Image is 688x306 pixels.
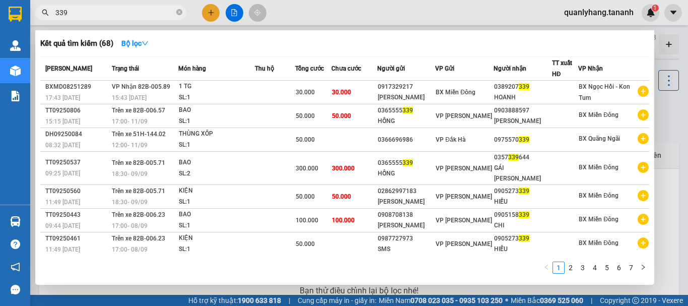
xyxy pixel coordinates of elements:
span: 09:25 [DATE] [45,170,80,177]
span: Chưa cước [331,65,361,72]
div: SL: 1 [179,140,254,151]
span: BX Ngọc Hồi - Kon Tum [579,83,630,101]
span: 300.000 [332,165,355,172]
div: 0905158 [494,210,552,220]
span: 339 [519,235,529,242]
h3: Kết quả tìm kiếm ( 68 ) [40,38,113,49]
span: Trên xe 82B-005.71 [112,188,165,195]
span: plus-circle [638,237,649,249]
li: 5 [601,262,613,274]
span: BX Miền Đông [579,164,618,171]
span: VP [PERSON_NAME] [436,165,492,172]
span: Trên xe 82B-006.57 [112,107,165,114]
span: 17:00 - 11/09 [112,118,148,125]
span: Món hàng [178,65,206,72]
div: TT09250537 [45,157,109,168]
a: 2 [565,262,576,273]
div: 0905273 [494,186,552,197]
span: search [42,9,49,16]
div: TT09250806 [45,105,109,116]
div: 0987727973 [378,233,435,244]
span: 339 [508,154,519,161]
span: VP [PERSON_NAME] [436,240,492,248]
div: 0389207 [494,82,552,92]
span: VP Đắk Hà [436,136,465,143]
span: BX Miền Đông [579,111,618,118]
div: TT09250560 [45,186,109,197]
span: plus-circle [638,162,649,173]
button: Bộ lọcdown [113,35,157,51]
div: 0908708138 [378,210,435,220]
span: VP [PERSON_NAME] [436,193,492,200]
span: 339 [519,188,529,195]
a: 5 [601,262,612,273]
div: 0905273 [494,233,552,244]
img: warehouse-icon [10,66,21,76]
span: 11:49 [DATE] [45,246,80,253]
span: VP [PERSON_NAME] [436,112,492,119]
a: 3 [577,262,588,273]
span: right [640,264,646,270]
span: 17:00 - 08/09 [112,222,148,229]
span: VP Nhận [578,65,603,72]
div: BAO [179,105,254,116]
a: 6 [613,262,625,273]
span: plus-circle [638,214,649,225]
span: notification [11,262,20,272]
span: 17:43 [DATE] [45,94,80,101]
span: BX Miền Đông [579,216,618,223]
span: 339 [402,107,413,114]
span: 11:49 [DATE] [45,199,80,206]
span: 300.000 [296,165,318,172]
div: HIẾU [494,244,552,255]
img: warehouse-icon [10,216,21,227]
span: Tổng cước [295,65,324,72]
a: 1 [553,262,564,273]
span: plus-circle [638,190,649,201]
div: SL: 1 [179,197,254,208]
div: SMS [378,244,435,255]
li: 6 [613,262,625,274]
div: TT09250443 [45,210,109,220]
div: 0357 644 [494,152,552,163]
span: 09:44 [DATE] [45,222,80,229]
span: Thu hộ [255,65,274,72]
span: 18:30 - 09/09 [112,199,148,206]
span: message [11,285,20,294]
span: Người gửi [377,65,405,72]
span: Trên xe 82B-006.23 [112,211,165,218]
span: 08:32 [DATE] [45,142,80,149]
div: TT09250461 [45,233,109,244]
li: 2 [565,262,577,274]
li: Next Page [637,262,649,274]
span: Người nhận [494,65,526,72]
li: 7 [625,262,637,274]
div: SL: 1 [179,92,254,103]
span: VP [PERSON_NAME] [436,217,492,224]
span: [PERSON_NAME] [45,65,92,72]
div: HỒNG [378,168,435,179]
span: 339 [519,136,529,143]
div: DH09250084 [45,129,109,140]
img: warehouse-icon [10,40,21,51]
span: 12:00 - 11/09 [112,142,148,149]
span: 100.000 [332,217,355,224]
li: 1 [553,262,565,274]
span: 30.000 [296,89,315,96]
img: solution-icon [10,91,21,101]
div: [PERSON_NAME] [378,220,435,231]
div: BAO [179,209,254,220]
div: 0917329217 [378,82,435,92]
span: plus-circle [638,109,649,120]
div: SL: 1 [179,220,254,231]
button: left [540,262,553,274]
li: Previous Page [540,262,553,274]
div: GÁI [PERSON_NAME] [494,163,552,184]
span: 18:30 - 09/09 [112,170,148,177]
div: 0365555 [378,105,435,116]
span: Trên xe 82B-005.71 [112,159,165,166]
span: left [543,264,549,270]
span: 50.000 [296,240,315,248]
span: VP Nhận 82B-005.89 [112,83,170,90]
img: logo-vxr [9,7,22,22]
